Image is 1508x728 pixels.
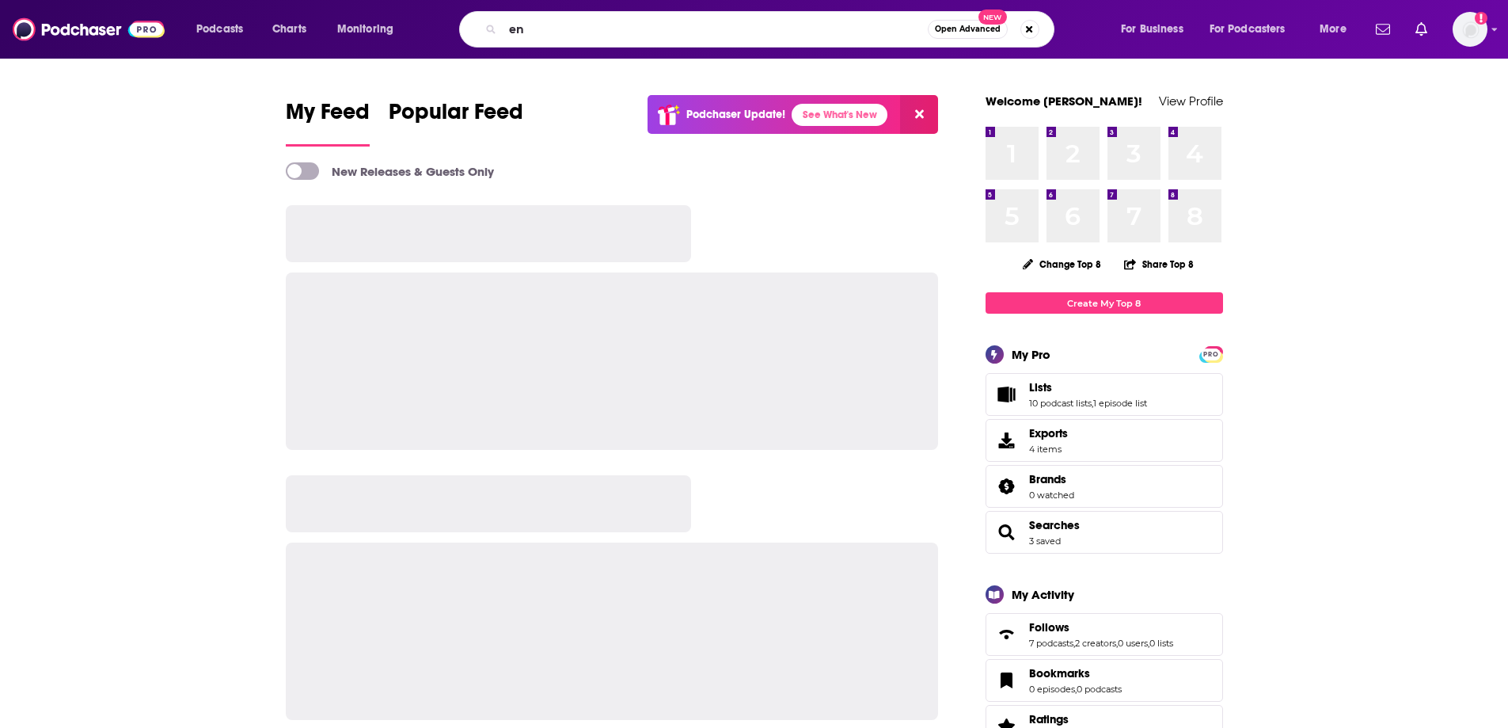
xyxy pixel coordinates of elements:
a: Searches [991,521,1023,543]
button: open menu [1110,17,1203,42]
a: Bookmarks [1029,666,1122,680]
a: PRO [1202,348,1221,360]
a: Charts [262,17,316,42]
a: Lists [1029,380,1147,394]
a: Welcome [PERSON_NAME]! [986,93,1142,109]
a: 10 podcast lists [1029,398,1092,409]
p: Podchaser Update! [686,108,785,121]
span: , [1116,638,1118,649]
a: My Feed [286,98,370,147]
span: Follows [986,613,1223,656]
button: open menu [1199,17,1309,42]
a: Follows [1029,620,1173,635]
button: Open AdvancedNew [928,20,1008,39]
a: Popular Feed [389,98,523,147]
span: Ratings [1029,712,1069,726]
a: New Releases & Guests Only [286,162,494,180]
a: Follows [991,623,1023,646]
a: 2 creators [1075,638,1116,649]
a: Brands [1029,472,1074,486]
span: Charts [272,18,306,40]
span: Exports [1029,426,1068,440]
img: User Profile [1453,12,1487,47]
button: open menu [326,17,414,42]
span: New [978,10,1007,25]
a: See What's New [792,104,887,126]
img: Podchaser - Follow, Share and Rate Podcasts [13,14,165,44]
span: Lists [986,373,1223,416]
a: 0 lists [1149,638,1173,649]
span: For Business [1121,18,1183,40]
span: Exports [991,429,1023,452]
a: 7 podcasts [1029,638,1073,649]
button: open menu [185,17,264,42]
span: Monitoring [337,18,393,40]
span: , [1073,638,1075,649]
a: Show notifications dropdown [1409,16,1434,43]
a: Ratings [1029,712,1109,726]
div: My Pro [1012,347,1050,362]
a: 3 saved [1029,536,1061,547]
span: , [1148,638,1149,649]
a: Show notifications dropdown [1369,16,1396,43]
a: Lists [991,383,1023,406]
a: 0 episodes [1029,684,1075,695]
span: Brands [1029,472,1066,486]
a: Bookmarks [991,669,1023,692]
button: Change Top 8 [1013,254,1111,274]
span: Bookmarks [1029,666,1090,680]
a: Searches [1029,518,1080,532]
span: 4 items [1029,444,1068,455]
a: 0 users [1118,638,1148,649]
span: PRO [1202,349,1221,360]
a: 1 episode list [1093,398,1147,409]
span: Bookmarks [986,659,1223,702]
svg: Add a profile image [1475,12,1487,25]
span: Podcasts [196,18,243,40]
span: My Feed [286,98,370,135]
button: open menu [1309,17,1366,42]
button: Show profile menu [1453,12,1487,47]
span: , [1075,684,1077,695]
span: Logged in as mindyn [1453,12,1487,47]
span: , [1092,398,1093,409]
a: Create My Top 8 [986,292,1223,314]
span: Searches [986,511,1223,554]
a: View Profile [1159,93,1223,109]
span: Open Advanced [935,25,1001,33]
a: Brands [991,475,1023,497]
button: Share Top 8 [1123,249,1195,280]
div: Search podcasts, credits, & more... [474,11,1069,48]
span: Follows [1029,620,1069,635]
span: Brands [986,465,1223,508]
div: My Activity [1012,587,1074,602]
span: For Podcasters [1210,18,1286,40]
span: Popular Feed [389,98,523,135]
a: 0 podcasts [1077,684,1122,695]
span: Lists [1029,380,1052,394]
a: Exports [986,419,1223,462]
input: Search podcasts, credits, & more... [503,17,928,42]
span: More [1320,18,1347,40]
a: 0 watched [1029,490,1074,501]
